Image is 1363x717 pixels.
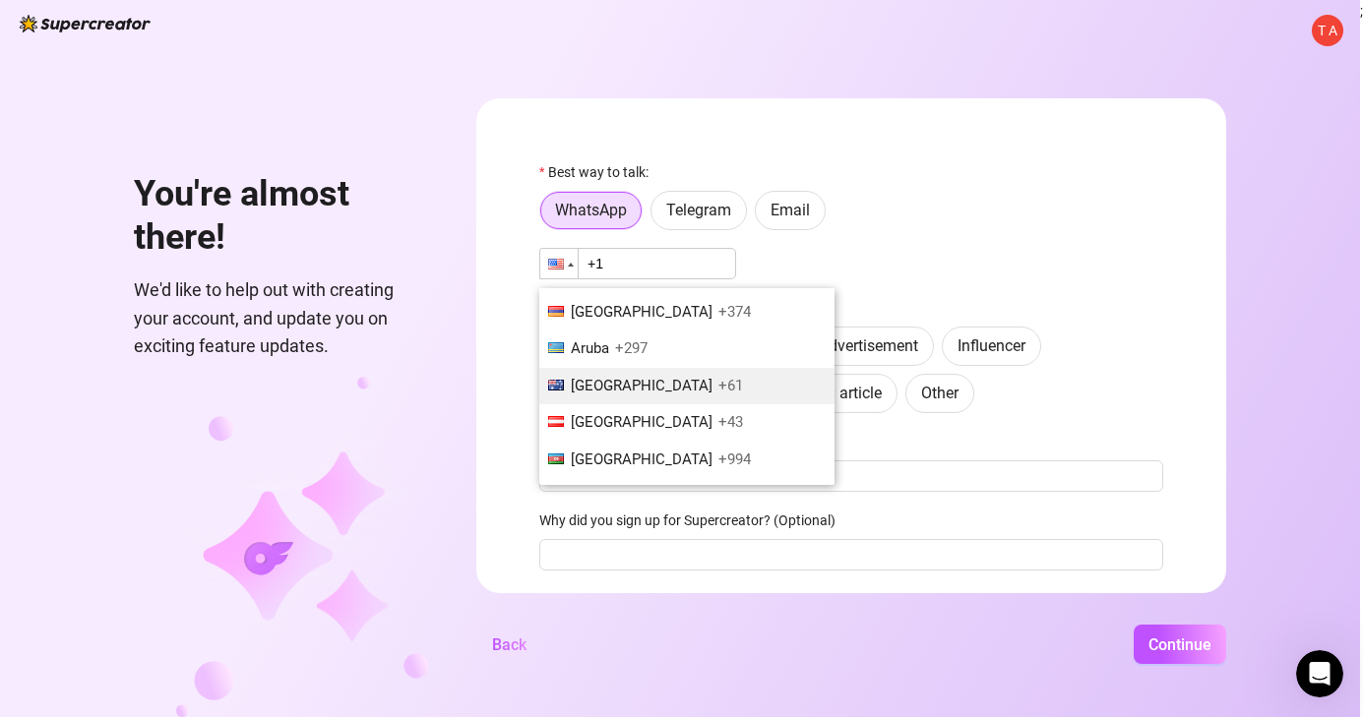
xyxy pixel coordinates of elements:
span: [GEOGRAPHIC_DATA] [571,303,712,321]
label: What's your biggest challenge running an OnlyFans business? (Optional) [539,588,991,610]
img: logo [20,15,151,32]
button: Continue [1134,625,1226,664]
span: Telegram [666,201,731,219]
input: Which one? [539,460,1163,492]
div: United States: + 1 [540,249,578,278]
span: +374 [718,303,751,321]
span: Advertisement [819,336,918,355]
span: Email [771,201,810,219]
iframe: Intercom live chat [1296,650,1343,697]
label: Why did you sign up for Supercreator? (Optional) [539,509,848,531]
span: [GEOGRAPHIC_DATA] [571,413,712,431]
span: We'd like to help out with creating your account, and update you on exciting feature updates. [134,276,429,360]
span: +994 [718,450,751,468]
label: Best way to talk: [539,161,661,183]
span: Influencer [958,336,1025,355]
span: +43 [718,413,743,431]
span: +297 [615,339,648,357]
span: WhatsApp [555,201,627,219]
span: Continue [1148,635,1211,654]
input: Why did you sign up for Supercreator? (Optional) [539,539,1163,570]
span: [GEOGRAPHIC_DATA] [571,450,712,468]
h1: You're almost there! [134,173,429,259]
span: +61 [718,377,743,394]
span: Other [921,384,959,402]
button: Back [476,625,542,664]
span: Aruba [571,339,609,357]
span: Back [492,635,527,654]
span: [GEOGRAPHIC_DATA] [571,377,712,394]
span: T A [1318,20,1337,41]
input: 1 (702) 123-4567 [539,248,736,279]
